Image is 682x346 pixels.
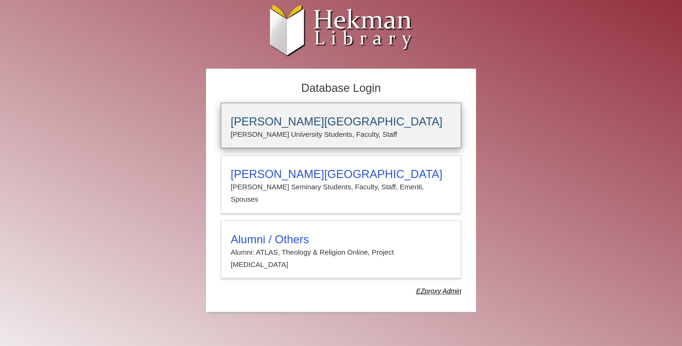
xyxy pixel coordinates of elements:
dfn: Use Alumni login [416,287,461,295]
p: Alumni: ATLAS, Theology & Religion Online, Project [MEDICAL_DATA] [231,246,451,271]
h3: [PERSON_NAME][GEOGRAPHIC_DATA] [231,115,451,128]
p: [PERSON_NAME] Seminary Students, Faculty, Staff, Emeriti, Spouses [231,181,451,206]
summary: Alumni / OthersAlumni: ATLAS, Theology & Religion Online, Project [MEDICAL_DATA] [231,233,451,271]
a: [PERSON_NAME][GEOGRAPHIC_DATA][PERSON_NAME] Seminary Students, Faculty, Staff, Emeriti, Spouses [221,155,461,213]
h3: Alumni / Others [231,233,451,246]
a: [PERSON_NAME][GEOGRAPHIC_DATA][PERSON_NAME] University Students, Faculty, Staff [221,103,461,148]
h2: Database Login [216,79,466,98]
h3: [PERSON_NAME][GEOGRAPHIC_DATA] [231,168,451,181]
p: [PERSON_NAME] University Students, Faculty, Staff [231,128,451,141]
